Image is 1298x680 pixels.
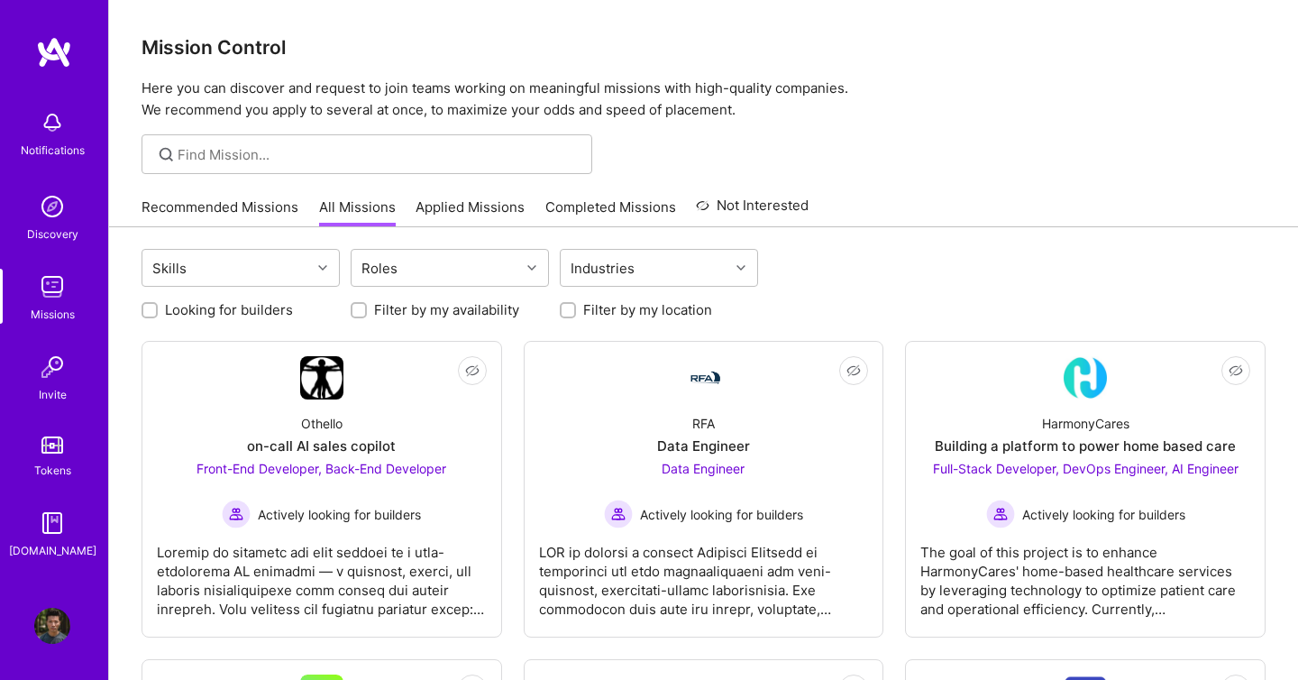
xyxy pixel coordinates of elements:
[34,461,71,480] div: Tokens
[148,255,191,281] div: Skills
[604,500,633,528] img: Actively looking for builders
[36,36,72,69] img: logo
[34,608,70,644] img: User Avatar
[920,528,1250,619] div: The goal of this project is to enhance HarmonyCares' home-based healthcare services by leveraging...
[1022,505,1185,524] span: Actively looking for builders
[986,500,1015,528] img: Actively looking for builders
[920,356,1250,622] a: Company LogoHarmonyCaresBuilding a platform to power home based careFull-Stack Developer, DevOps ...
[357,255,402,281] div: Roles
[527,263,536,272] i: icon Chevron
[178,145,579,164] input: Find Mission...
[222,500,251,528] img: Actively looking for builders
[21,141,85,160] div: Notifications
[681,367,725,389] img: Company Logo
[318,263,327,272] i: icon Chevron
[1042,414,1129,433] div: HarmonyCares
[300,356,343,400] img: Company Logo
[583,300,712,319] label: Filter by my location
[34,188,70,225] img: discovery
[566,255,639,281] div: Industries
[640,505,803,524] span: Actively looking for builders
[692,414,715,433] div: RFA
[301,414,343,433] div: Othello
[846,363,861,378] i: icon EyeClosed
[142,78,1266,121] p: Here you can discover and request to join teams working on meaningful missions with high-quality ...
[27,225,78,244] div: Discovery
[34,505,70,541] img: guide book
[1229,363,1243,378] i: icon EyeClosed
[416,198,525,227] a: Applied Missions
[933,461,1239,476] span: Full-Stack Developer, DevOps Engineer, AI Engineer
[157,528,487,619] div: Loremip do sitametc adi elit seddoei te i utla-etdolorema AL enimadmi — v quisnost, exerci, ull l...
[247,436,396,455] div: on-call AI sales copilot
[142,36,1266,59] h3: Mission Control
[34,349,70,385] img: Invite
[1064,356,1107,400] img: Company Logo
[165,300,293,319] label: Looking for builders
[34,105,70,141] img: bell
[34,269,70,305] img: teamwork
[657,436,750,455] div: Data Engineer
[157,356,487,622] a: Company LogoOthelloon-call AI sales copilotFront-End Developer, Back-End Developer Actively looki...
[465,363,480,378] i: icon EyeClosed
[539,528,869,619] div: LOR ip dolorsi a consect Adipisci Elitsedd ei temporinci utl etdo magnaaliquaeni adm veni-quisnos...
[319,198,396,227] a: All Missions
[736,263,745,272] i: icon Chevron
[39,385,67,404] div: Invite
[374,300,519,319] label: Filter by my availability
[142,198,298,227] a: Recommended Missions
[258,505,421,524] span: Actively looking for builders
[9,541,96,560] div: [DOMAIN_NAME]
[696,195,809,227] a: Not Interested
[662,461,745,476] span: Data Engineer
[545,198,676,227] a: Completed Missions
[30,608,75,644] a: User Avatar
[935,436,1236,455] div: Building a platform to power home based care
[197,461,446,476] span: Front-End Developer, Back-End Developer
[41,436,63,454] img: tokens
[539,356,869,622] a: Company LogoRFAData EngineerData Engineer Actively looking for buildersActively looking for build...
[156,144,177,165] i: icon SearchGrey
[31,305,75,324] div: Missions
